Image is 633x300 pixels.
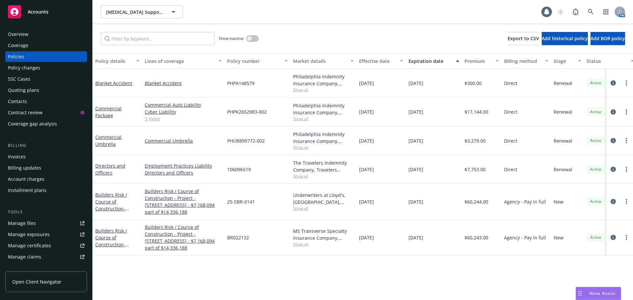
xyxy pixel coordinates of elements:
div: Tools [5,209,87,215]
span: Show all [293,241,354,247]
span: [DATE] [408,166,423,173]
a: Account charges [5,174,87,184]
a: Blanket Accident [145,80,222,87]
div: Effective date [359,58,396,65]
div: Billing updates [8,163,41,173]
div: Policies [8,51,24,62]
div: Stage [554,58,574,65]
a: Accounts [5,3,87,21]
span: Show all [293,145,354,150]
div: Philadelphia Indemnity Insurance Company, [GEOGRAPHIC_DATA] Insurance Companies [293,73,354,87]
a: Commercial Umbrella [95,134,122,147]
span: Direct [504,108,517,115]
button: Expiration date [406,53,462,69]
button: [MEDICAL_DATA] Support Community [GEOGRAPHIC_DATA] [101,5,183,18]
span: Add BOR policy [590,35,625,41]
a: Policies [5,51,87,62]
a: more [622,79,630,87]
div: Account charges [8,174,45,184]
span: BR022132 [227,234,249,241]
a: Billing updates [5,163,87,173]
span: Direct [504,137,517,144]
a: circleInformation [609,137,617,145]
button: Market details [290,53,356,69]
a: Directors and Officers [95,163,125,176]
span: Active [589,138,602,144]
button: Nova Assist [576,287,621,300]
span: [DATE] [359,80,374,87]
a: circleInformation [609,198,617,205]
div: Philadelphia Indemnity Insurance Company, [GEOGRAPHIC_DATA] Insurance Companies [293,102,354,116]
span: Active [589,109,602,115]
span: PHUB899772-002 [227,137,265,144]
span: Add historical policy [542,35,588,41]
a: Start snowing [554,5,567,18]
span: $7,753.00 [465,166,486,173]
a: more [622,165,630,173]
div: Invoices [8,151,26,162]
a: Quoting plans [5,85,87,95]
span: Show all [293,116,354,122]
span: Renewal [554,166,572,173]
span: Agency - Pay in full [504,234,546,241]
div: Coverage [8,40,28,51]
a: Builders Risk / Course of Construction [95,228,138,275]
button: Add historical policy [542,32,588,45]
span: Show all [293,173,354,179]
span: $17,144.00 [465,108,488,115]
a: Search [584,5,597,18]
span: Renewal [554,80,572,87]
span: Show all [293,87,354,93]
span: New [554,198,563,205]
span: New [554,234,563,241]
span: [DATE] [359,108,374,115]
div: Manage certificates [8,240,51,251]
span: [DATE] [359,137,374,144]
a: Contract review [5,107,87,118]
div: Installment plans [8,185,46,196]
span: [DATE] [359,166,374,173]
button: Premium [462,53,501,69]
a: Builders Risk / Course of Construction - Project - [STREET_ADDRESS] - $7,168,094 part of $14,336,188 [145,224,222,251]
div: Manage exposures [8,229,50,240]
span: Direct [504,80,517,87]
span: $300.00 [465,80,482,87]
a: Commercial Auto Liability [145,101,222,108]
input: Filter by keyword... [101,32,215,45]
div: Premium [465,58,492,65]
a: Employment Practices Liability [145,162,222,169]
div: Underwriters at Lloyd's, [GEOGRAPHIC_DATA], [PERSON_NAME] of [GEOGRAPHIC_DATA], RT Specialty Insu... [293,192,354,205]
a: Manage exposures [5,229,87,240]
div: Philadelphia Indemnity Insurance Company, [GEOGRAPHIC_DATA] Insurance Companies [293,131,354,145]
a: Builders Risk / Course of Construction - Project - [STREET_ADDRESS] - $7,168,094 part of $14,336,188 [145,188,222,215]
a: Coverage gap analysis [5,119,87,129]
span: Accounts [28,9,48,14]
div: SSC Cases [8,74,30,84]
a: Invoices [5,151,87,162]
div: Manage BORs [8,263,39,273]
a: circleInformation [609,108,617,116]
span: Show all [293,205,354,211]
div: MS Transverse Specialty Insurance Company, Transverse Insurance Company, RT Specialty Insurance S... [293,228,354,241]
span: Direct [504,166,517,173]
a: Commercial Umbrella [145,137,222,144]
a: Policy changes [5,63,87,73]
span: Renewal [554,137,572,144]
div: Drag to move [576,287,584,300]
span: Renewal [554,108,572,115]
a: Commercial Package [95,105,122,119]
span: Agency - Pay in full [504,198,546,205]
button: Billing method [501,53,551,69]
div: Policy details [95,58,132,65]
span: [MEDICAL_DATA] Support Community [GEOGRAPHIC_DATA] [106,9,163,15]
div: Quoting plans [8,85,39,95]
span: Active [589,80,602,86]
span: Nova Assist [589,290,616,296]
a: Overview [5,29,87,40]
a: more [622,233,630,241]
a: circleInformation [609,165,617,173]
div: Manage files [8,218,36,229]
button: Lines of coverage [142,53,225,69]
a: Manage files [5,218,87,229]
